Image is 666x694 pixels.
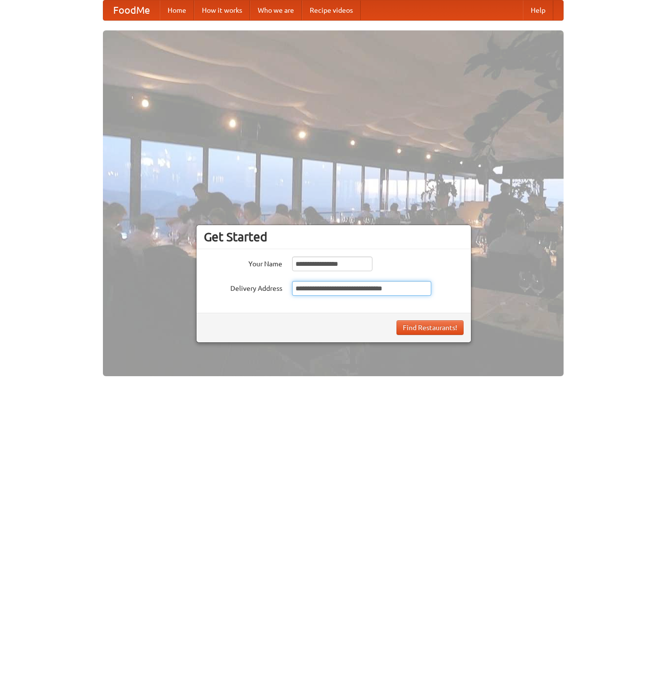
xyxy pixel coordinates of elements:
a: FoodMe [103,0,160,20]
h3: Get Started [204,230,464,244]
button: Find Restaurants! [396,320,464,335]
a: Home [160,0,194,20]
a: How it works [194,0,250,20]
a: Who we are [250,0,302,20]
label: Delivery Address [204,281,282,293]
a: Recipe videos [302,0,361,20]
label: Your Name [204,257,282,269]
a: Help [523,0,553,20]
